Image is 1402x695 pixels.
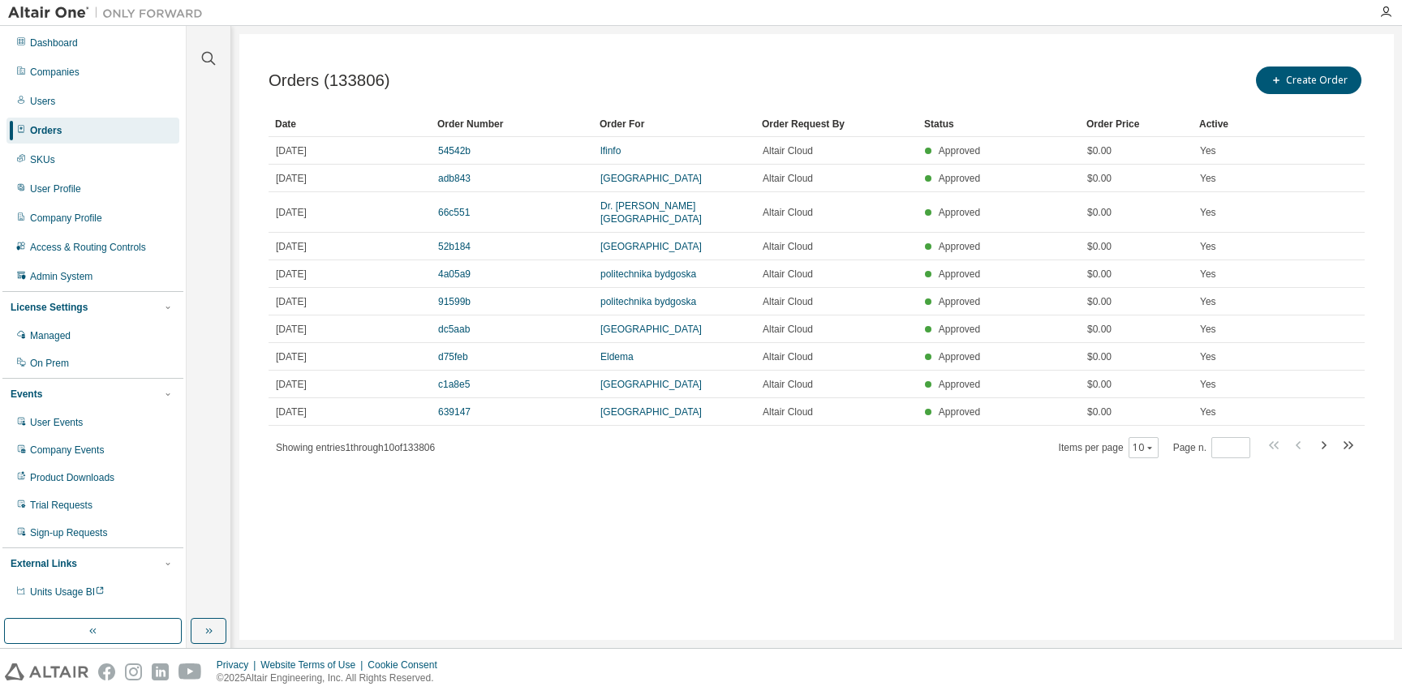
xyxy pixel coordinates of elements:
[939,173,980,184] span: Approved
[438,207,470,218] a: 66c551
[437,111,587,137] div: Order Number
[1200,323,1216,336] span: Yes
[939,145,980,157] span: Approved
[1173,437,1250,458] span: Page n.
[438,145,471,157] a: 54542b
[269,71,390,90] span: Orders (133806)
[1200,172,1216,185] span: Yes
[30,36,78,49] div: Dashboard
[178,663,202,680] img: youtube.svg
[1200,240,1216,253] span: Yes
[924,111,1073,137] div: Status
[438,406,471,418] a: 639147
[30,416,83,429] div: User Events
[763,268,813,281] span: Altair Cloud
[939,241,980,252] span: Approved
[275,111,424,137] div: Date
[763,144,813,157] span: Altair Cloud
[260,659,368,671] div: Website Terms of Use
[600,241,702,252] a: [GEOGRAPHIC_DATA]
[939,379,980,390] span: Approved
[30,329,71,342] div: Managed
[1200,405,1216,418] span: Yes
[30,526,107,539] div: Sign-up Requests
[438,324,470,335] a: dc5aab
[276,172,307,185] span: [DATE]
[1087,206,1112,219] span: $0.00
[1200,378,1216,391] span: Yes
[600,324,702,335] a: [GEOGRAPHIC_DATA]
[762,111,911,137] div: Order Request By
[11,557,77,570] div: External Links
[1087,323,1112,336] span: $0.00
[763,350,813,363] span: Altair Cloud
[600,145,621,157] a: lfinfo
[1087,378,1112,391] span: $0.00
[1087,172,1112,185] span: $0.00
[276,295,307,308] span: [DATE]
[1087,405,1112,418] span: $0.00
[1133,441,1155,454] button: 10
[763,206,813,219] span: Altair Cloud
[939,296,980,307] span: Approved
[600,200,702,225] a: Dr. [PERSON_NAME] [GEOGRAPHIC_DATA]
[1087,295,1112,308] span: $0.00
[939,207,980,218] span: Approved
[1256,66,1361,94] button: Create Order
[1200,268,1216,281] span: Yes
[939,351,980,363] span: Approved
[276,144,307,157] span: [DATE]
[217,659,260,671] div: Privacy
[763,295,813,308] span: Altair Cloud
[438,173,471,184] a: adb843
[1087,350,1112,363] span: $0.00
[30,212,102,225] div: Company Profile
[125,663,142,680] img: instagram.svg
[276,268,307,281] span: [DATE]
[1087,144,1112,157] span: $0.00
[30,182,81,195] div: User Profile
[600,111,749,137] div: Order For
[276,350,307,363] span: [DATE]
[939,406,980,418] span: Approved
[438,379,470,390] a: c1a8e5
[1200,350,1216,363] span: Yes
[939,268,980,280] span: Approved
[30,444,104,457] div: Company Events
[30,270,92,283] div: Admin System
[1086,111,1186,137] div: Order Price
[763,172,813,185] span: Altair Cloud
[276,323,307,336] span: [DATE]
[30,241,146,254] div: Access & Routing Controls
[600,406,702,418] a: [GEOGRAPHIC_DATA]
[1199,111,1267,137] div: Active
[11,388,42,401] div: Events
[30,153,55,166] div: SKUs
[1200,295,1216,308] span: Yes
[600,351,634,363] a: Eldema
[600,296,696,307] a: politechnika bydgoska
[763,405,813,418] span: Altair Cloud
[276,378,307,391] span: [DATE]
[30,66,80,79] div: Companies
[763,323,813,336] span: Altair Cloud
[276,442,435,453] span: Showing entries 1 through 10 of 133806
[276,240,307,253] span: [DATE]
[30,357,69,370] div: On Prem
[438,241,471,252] a: 52b184
[1200,206,1216,219] span: Yes
[1200,144,1216,157] span: Yes
[30,586,105,598] span: Units Usage BI
[98,663,115,680] img: facebook.svg
[30,471,114,484] div: Product Downloads
[152,663,169,680] img: linkedin.svg
[1087,268,1112,281] span: $0.00
[30,95,55,108] div: Users
[276,206,307,219] span: [DATE]
[438,268,471,280] a: 4a05a9
[763,240,813,253] span: Altair Cloud
[1087,240,1112,253] span: $0.00
[763,378,813,391] span: Altair Cloud
[600,379,702,390] a: [GEOGRAPHIC_DATA]
[368,659,446,671] div: Cookie Consent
